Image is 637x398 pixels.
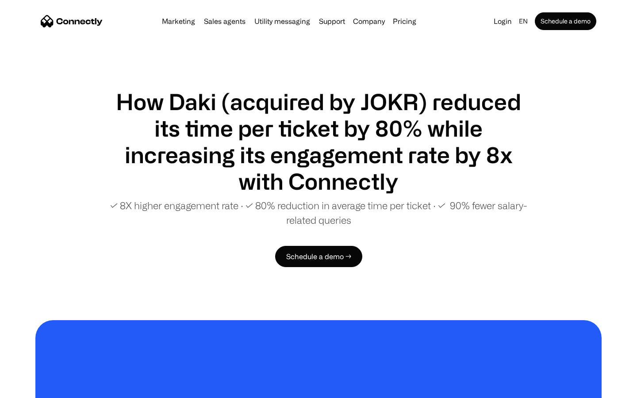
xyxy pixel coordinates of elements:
[275,246,362,267] a: Schedule a demo →
[350,15,388,27] div: Company
[106,198,531,227] p: ✓ 8X higher engagement rate ∙ ✓ 80% reduction in average time per ticket ∙ ✓ 90% fewer salary-rel...
[315,18,349,25] a: Support
[519,15,528,27] div: en
[18,383,53,395] ul: Language list
[535,12,596,30] a: Schedule a demo
[490,15,515,27] a: Login
[389,18,420,25] a: Pricing
[9,382,53,395] aside: Language selected: English
[106,88,531,195] h1: How Daki (acquired by JOKR) reduced its time per ticket by 80% while increasing its engagement ra...
[515,15,533,27] div: en
[158,18,199,25] a: Marketing
[353,15,385,27] div: Company
[200,18,249,25] a: Sales agents
[41,15,103,28] a: home
[251,18,314,25] a: Utility messaging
